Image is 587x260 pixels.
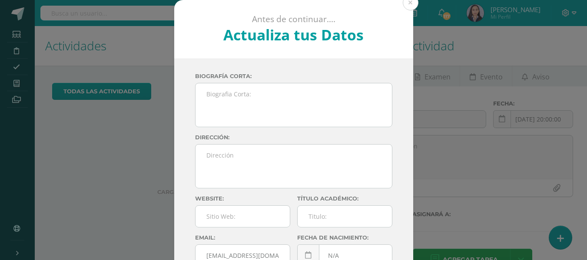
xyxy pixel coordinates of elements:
[196,206,290,227] input: Sitio Web:
[298,206,392,227] input: Titulo:
[297,195,392,202] label: Título académico:
[197,14,390,25] p: Antes de continuar....
[195,195,290,202] label: Website:
[195,234,290,241] label: Email:
[195,134,392,141] label: Dirección:
[197,25,390,45] h2: Actualiza tus Datos
[297,234,392,241] label: Fecha de nacimiento:
[195,73,392,79] label: Biografía corta:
